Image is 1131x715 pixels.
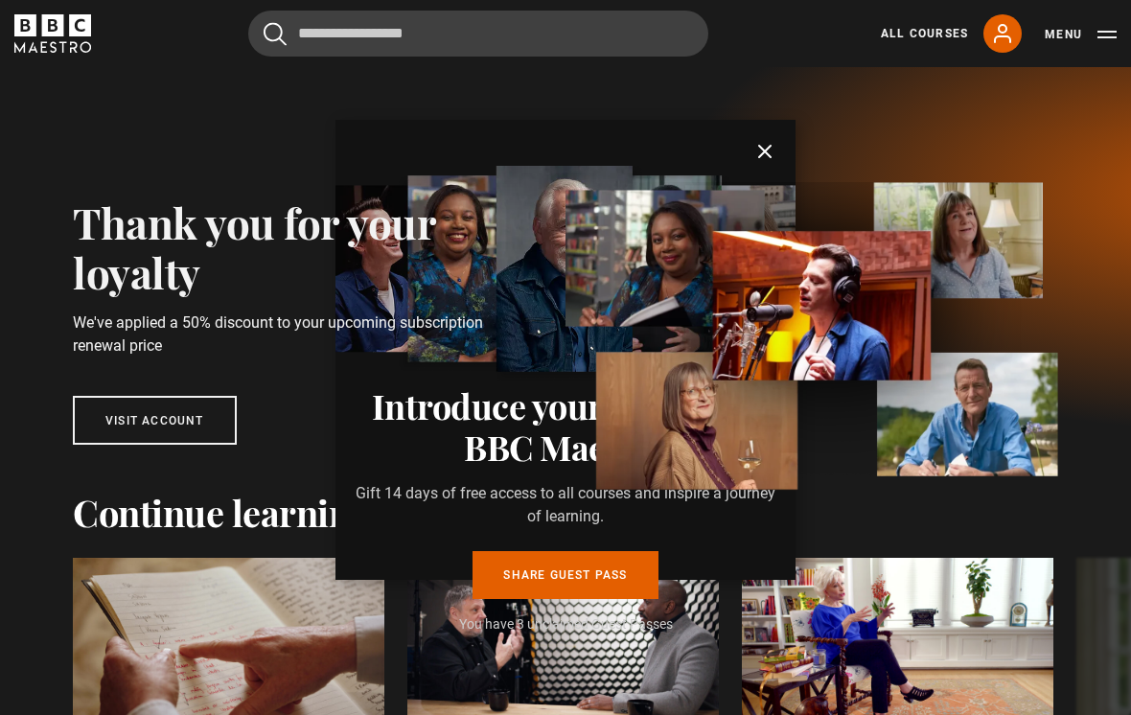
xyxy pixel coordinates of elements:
h2: Continue learning [73,491,1058,535]
a: Visit account [73,396,237,445]
button: Toggle navigation [1045,25,1117,44]
button: Submit the search query [264,22,287,46]
a: All Courses [881,25,968,42]
p: You have 3 unclaimed Guest Passes [351,614,780,634]
h2: Thank you for your loyalty [73,197,527,296]
p: We've applied a 50% discount to your upcoming subscription renewal price [73,311,527,357]
svg: BBC Maestro [14,14,91,53]
img: banner_image-1d4a58306c65641337db.webp [565,182,1058,491]
a: Share guest pass [473,551,658,599]
p: Gift 14 days of free access to all courses and inspire a journey of learning. [351,482,780,528]
input: Search [248,11,708,57]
